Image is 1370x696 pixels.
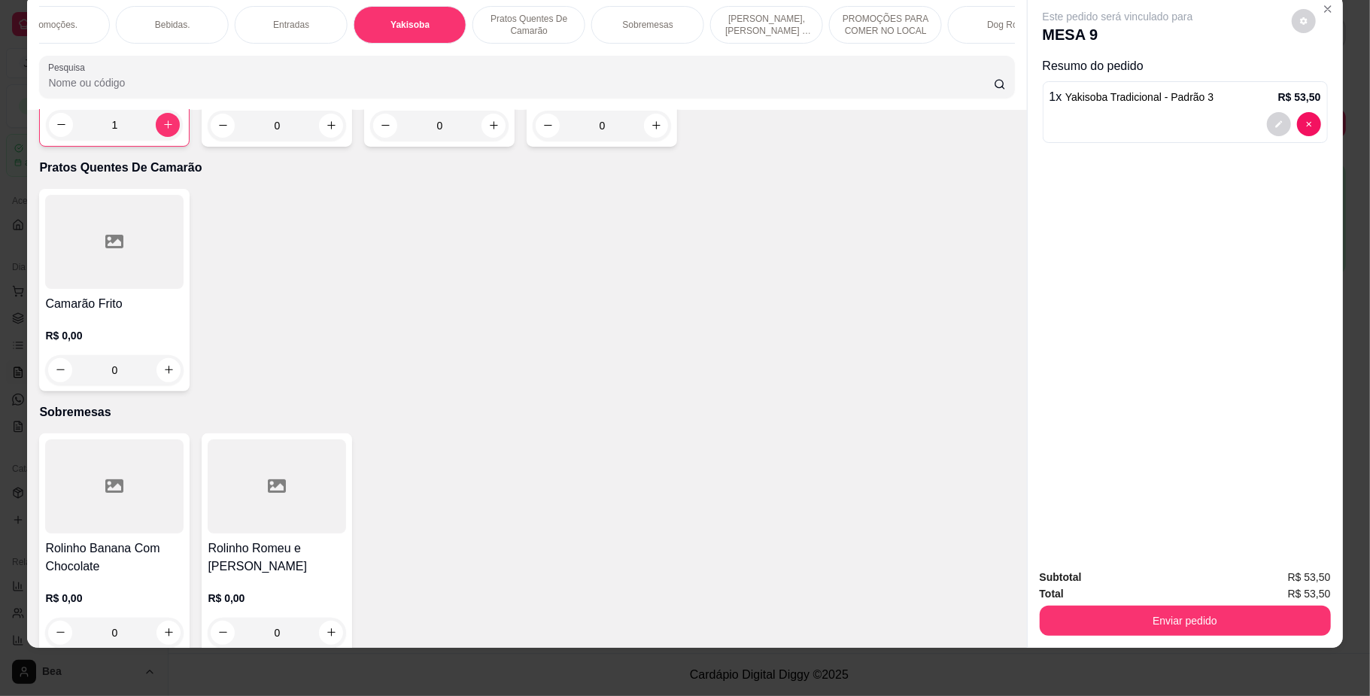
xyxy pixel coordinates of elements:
[273,19,309,31] p: Entradas
[1065,91,1214,103] span: Yakisoba Tradicional - Padrão 3
[1040,588,1064,600] strong: Total
[1043,24,1193,45] p: MESA 9
[39,159,1014,177] p: Pratos Quentes De Camarão
[1297,112,1321,136] button: decrease-product-quantity
[485,13,573,37] p: Pratos Quentes De Camarão
[1043,57,1328,75] p: Resumo do pedido
[45,295,184,313] h4: Camarão Frito
[1292,9,1316,33] button: decrease-product-quantity
[842,13,929,37] p: PROMOÇÕES PARA COMER NO LOCAL
[1043,9,1193,24] p: Este pedido será vinculado para
[45,328,184,343] p: R$ 0,00
[1267,112,1291,136] button: decrease-product-quantity
[45,539,184,576] h4: Rolinho Banana Com Chocolate
[208,591,346,606] p: R$ 0,00
[987,19,1022,31] p: Dog Roll
[39,403,1014,421] p: Sobremesas
[1050,88,1214,106] p: 1 x
[1040,571,1082,583] strong: Subtotal
[155,19,190,31] p: Bebidas.
[1278,90,1321,105] p: R$ 53,50
[45,591,184,606] p: R$ 0,00
[48,75,993,90] input: Pesquisa
[1040,606,1331,636] button: Enviar pedido
[1288,585,1331,602] span: R$ 53,50
[29,19,77,31] p: Promoções.
[390,19,430,31] p: Yakisoba
[1288,569,1331,585] span: R$ 53,50
[48,61,90,74] label: Pesquisa
[208,539,346,576] h4: Rolinho Romeu e [PERSON_NAME]
[723,13,810,37] p: [PERSON_NAME], [PERSON_NAME] & [PERSON_NAME]
[623,19,673,31] p: Sobremesas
